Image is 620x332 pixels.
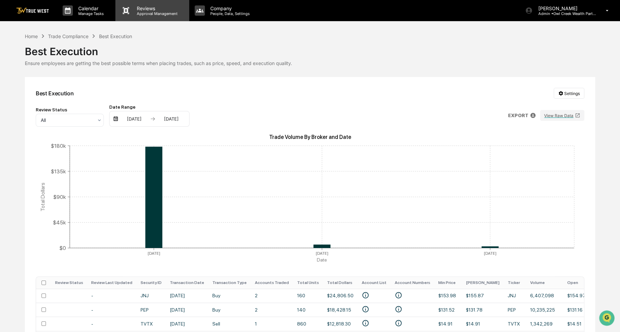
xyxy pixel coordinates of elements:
span: Preclearance [14,121,44,127]
td: $155.87 [462,289,504,303]
td: - [87,303,136,317]
td: $131.52 [434,303,462,317]
td: 6,407,098 [526,289,563,303]
a: 🗄️Attestations [47,118,87,130]
span: [DATE] [60,92,74,98]
th: Ticker [504,277,526,289]
p: Company [205,5,253,11]
img: arrow right [150,116,156,122]
td: $14.91 [462,317,504,331]
td: $12,818.30 [323,317,358,331]
td: 140 [293,303,323,317]
div: Trade Compliance [48,33,88,39]
td: $14.51 [563,317,590,331]
span: Pylon [68,150,82,155]
span: [PERSON_NAME] [21,92,55,98]
td: $14.91 [434,317,462,331]
td: 2 [251,303,293,317]
td: - [87,317,136,331]
p: Approval Management [131,11,181,16]
td: 10,235,225 [526,303,563,317]
td: PEP [136,303,166,317]
td: [DATE] [166,317,208,331]
div: 🖐️ [7,121,12,127]
th: Transaction Date [166,277,208,289]
svg: • CHAD CALDER MCWHINNEY TTEE CHAD C MCWHINNEY TRUST U/A DTD 01/27/2003 • EDWIN J BERNAU III TTEE ... [362,291,369,299]
iframe: Open customer support [598,310,617,328]
img: logo [16,7,49,14]
p: Manage Tasks [73,11,107,16]
img: Sigrid Alegria [7,86,18,97]
tspan: $180k [51,142,66,149]
th: [PERSON_NAME] [462,277,504,289]
button: Start new chat [116,54,124,62]
svg: • RICHARD & LORIE ALLEN TTEE ALLEN FAMILY TRUST PAA DTD 12/23/97 MGR: GOLDMAN [362,319,369,327]
th: Account List [358,277,391,289]
span: Data Lookup [14,133,43,140]
p: People, Data, Settings [205,11,253,16]
td: $131.16 [563,303,590,317]
th: Open [563,277,590,289]
span: Attestations [56,121,84,127]
div: We're available if you need us! [31,59,94,64]
td: Buy [208,289,251,303]
button: View Raw Data [540,110,584,121]
th: Security ID [136,277,166,289]
td: TVTX [136,317,166,331]
td: TVTX [504,317,526,331]
div: Past conversations [7,75,46,81]
img: calendar [113,116,118,122]
svg: • CHAD CALDER MCWHINNEY TTEE CHAD C MCWHINNEY TRUST U/A DTD 01/27/2003 • EDWIN J BERNAU III TTEE ... [362,305,369,313]
div: Home [25,33,38,39]
p: [PERSON_NAME] [533,5,596,11]
p: Admin • Owl Creek Wealth Partners [533,11,596,16]
th: Review Last Updated [87,277,136,289]
button: See all [105,74,124,82]
tspan: [DATE] [484,251,496,255]
p: Calendar [73,5,107,11]
svg: • 0067380686 • 0069009008 [395,305,402,313]
div: 🔎 [7,134,12,140]
td: $24,806.50 [323,289,358,303]
div: Best Execution [36,90,74,97]
tspan: [DATE] [147,251,160,255]
div: Best Execution [99,33,132,39]
th: Review Status [51,277,87,289]
th: Accounts Traded [251,277,293,289]
svg: • 0035110805 [395,319,402,327]
tspan: [DATE] [315,251,328,255]
td: 860 [293,317,323,331]
tspan: $135k [51,168,66,174]
img: 1746055101610-c473b297-6a78-478c-a979-82029cc54cd1 [7,52,19,64]
tspan: Total Dollars [39,182,46,211]
div: Ensure employees are getting the best possible terms when placing trades, such as price, speed, a... [25,60,595,66]
td: 1,342,269 [526,317,563,331]
text: Trade Volume By Broker and Date [269,134,351,140]
td: 1 [251,317,293,331]
th: Min Price [434,277,462,289]
div: Review Status [36,107,104,112]
td: Buy [208,303,251,317]
td: $131.78 [462,303,504,317]
tspan: Date [317,257,327,263]
tspan: $0 [59,244,66,251]
th: Transaction Type [208,277,251,289]
td: - [87,289,136,303]
svg: • 0067380686 • 0069009008 [395,291,402,299]
th: Account Numbers [391,277,434,289]
td: 160 [293,289,323,303]
td: JNJ [136,289,166,303]
a: 🖐️Preclearance [4,118,47,130]
td: JNJ [504,289,526,303]
th: Total Units [293,277,323,289]
div: Best Execution [25,40,595,58]
button: Settings [554,88,584,99]
th: Volume [526,277,563,289]
span: • [56,92,59,98]
td: $154.97 [563,289,590,303]
div: [DATE] [120,116,149,122]
td: $18,428.15 [323,303,358,317]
